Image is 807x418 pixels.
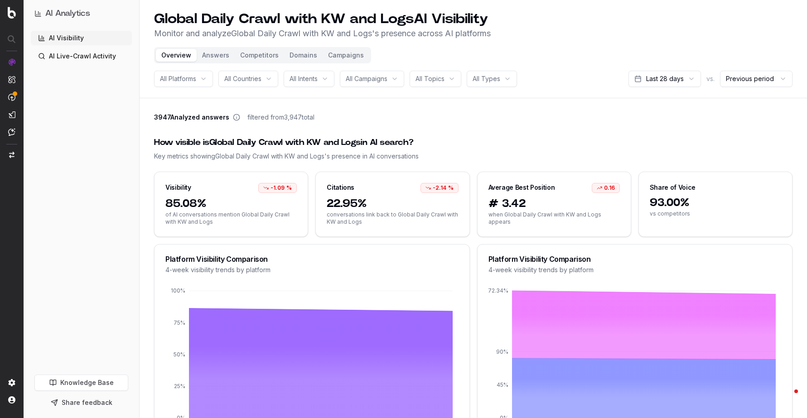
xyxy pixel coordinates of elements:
[486,287,508,294] tspan: 172.34%
[34,394,128,411] button: Share feedback
[8,396,15,404] img: My account
[154,11,491,27] h1: Global Daily Crawl with KW and Logs AI Visibility
[290,74,318,83] span: All Intents
[174,319,185,326] tspan: 75%
[488,197,620,211] span: # 3.42
[224,74,261,83] span: All Countries
[165,255,459,263] div: Platform Visibility Comparison
[165,211,297,226] span: of AI conversations mention Global Daily Crawl with KW and Logs
[592,183,620,193] div: 0.16
[165,265,459,274] div: 4-week visibility trends by platform
[488,211,620,226] span: when Global Daily Crawl with KW and Logs appears
[154,136,793,149] div: How visible is Global Daily Crawl with KW and Logs in AI search?
[258,183,297,193] div: -1.09
[488,265,782,274] div: 4-week visibility trends by platform
[323,49,369,62] button: Campaigns
[286,184,292,192] span: %
[8,58,15,66] img: Analytics
[496,348,508,355] tspan: 90%
[8,111,15,118] img: Studio
[160,74,196,83] span: All Platforms
[488,255,782,263] div: Platform Visibility Comparison
[284,49,323,62] button: Domains
[34,375,128,391] a: Knowledge Base
[650,196,781,210] span: 93.00%
[156,49,197,62] button: Overview
[174,351,185,358] tspan: 50%
[8,76,15,83] img: Intelligence
[416,74,445,83] span: All Topics
[327,183,354,192] div: Citations
[327,197,458,211] span: 22.95%
[650,183,696,192] div: Share of Voice
[165,183,191,192] div: Visibility
[154,27,491,40] p: Monitor and analyze Global Daily Crawl with KW and Logs 's presence across AI platforms
[45,7,90,20] h1: AI Analytics
[497,381,508,388] tspan: 45%
[448,184,454,192] span: %
[197,49,235,62] button: Answers
[31,31,132,45] a: AI Visibility
[247,113,314,122] span: filtered from 3,947 total
[165,197,297,211] span: 85.08%
[34,7,128,20] button: AI Analytics
[174,383,185,389] tspan: 25%
[9,152,14,158] img: Switch project
[154,152,793,161] div: Key metrics showing Global Daily Crawl with KW and Logs 's presence in AI conversations
[154,113,229,122] span: 3947 Analyzed answers
[171,287,185,294] tspan: 100%
[8,128,15,136] img: Assist
[420,183,459,193] div: -2.14
[8,7,16,19] img: Botify logo
[346,74,387,83] span: All Campaigns
[8,379,15,386] img: Setting
[235,49,284,62] button: Competitors
[488,183,555,192] div: Average Best Position
[8,93,15,101] img: Activation
[706,74,715,83] span: vs.
[327,211,458,226] span: conversations link back to Global Daily Crawl with KW and Logs
[31,49,132,63] a: AI Live-Crawl Activity
[776,387,798,409] iframe: Intercom live chat
[650,210,781,217] span: vs competitors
